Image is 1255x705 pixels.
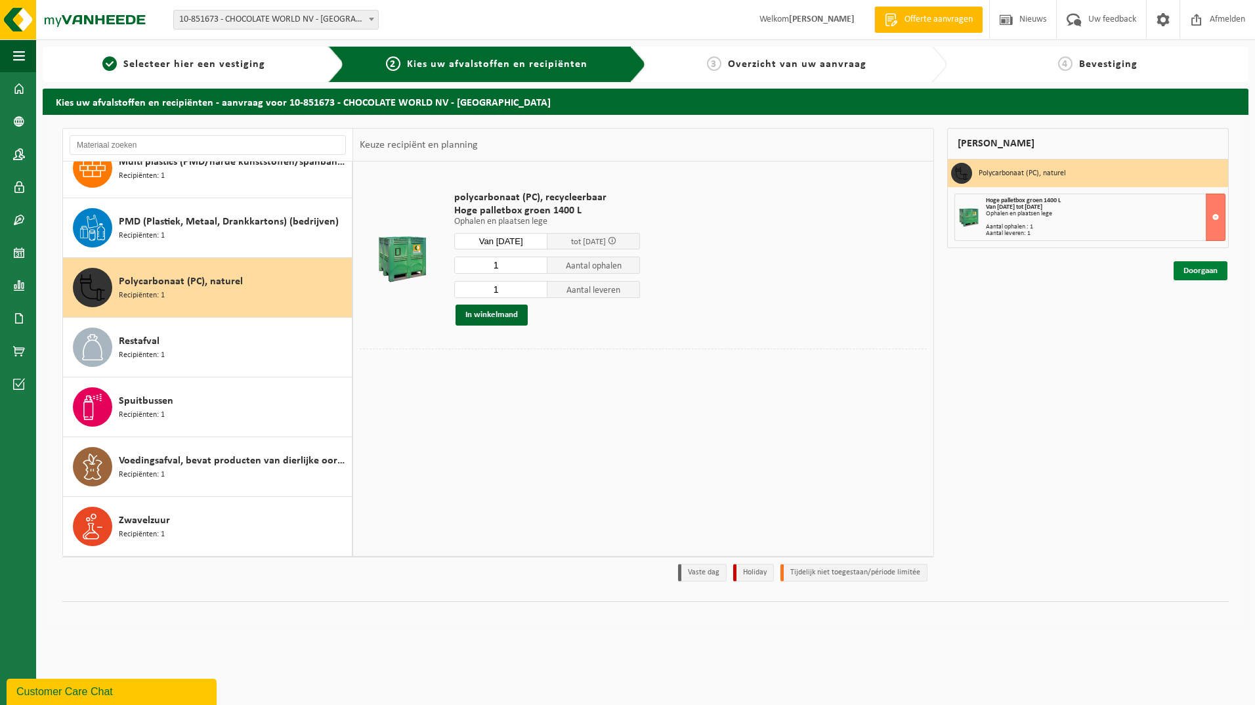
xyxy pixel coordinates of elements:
span: Aantal leveren [547,281,641,298]
div: Keuze recipiënt en planning [353,129,484,161]
span: Kies uw afvalstoffen en recipiënten [407,59,587,70]
iframe: chat widget [7,676,219,705]
span: Spuitbussen [119,393,173,409]
span: Recipiënten: 1 [119,230,165,242]
span: Selecteer hier een vestiging [123,59,265,70]
span: 4 [1058,56,1073,71]
li: Vaste dag [678,564,727,582]
span: Recipiënten: 1 [119,409,165,421]
span: 1 [102,56,117,71]
li: Tijdelijk niet toegestaan/période limitée [780,564,927,582]
span: Polycarbonaat (PC), naturel [119,274,243,289]
span: polycarbonaat (PC), recycleerbaar [454,191,640,204]
strong: Van [DATE] tot [DATE] [986,203,1042,211]
span: Restafval [119,333,160,349]
button: Spuitbussen Recipiënten: 1 [63,377,352,437]
span: Voedingsafval, bevat producten van dierlijke oorsprong, onverpakt, categorie 3 [119,453,349,469]
span: 10-851673 - CHOCOLATE WORLD NV - HOBOKEN [173,10,379,30]
span: Offerte aanvragen [901,13,976,26]
button: Multi plastics (PMD/harde kunststoffen/spanbanden/EPS/folie naturel/folie gemengd) Recipiënten: 1 [63,139,352,198]
span: Recipiënten: 1 [119,528,165,541]
input: Selecteer datum [454,233,547,249]
button: Zwavelzuur Recipiënten: 1 [63,497,352,556]
span: 3 [707,56,721,71]
span: Zwavelzuur [119,513,170,528]
span: Hoge palletbox groen 1400 L [454,204,640,217]
span: 10-851673 - CHOCOLATE WORLD NV - HOBOKEN [174,11,378,29]
strong: [PERSON_NAME] [789,14,855,24]
button: In winkelmand [456,305,528,326]
div: [PERSON_NAME] [947,128,1229,160]
span: Recipiënten: 1 [119,349,165,362]
div: Ophalen en plaatsen lege [986,211,1225,217]
span: Overzicht van uw aanvraag [728,59,866,70]
p: Ophalen en plaatsen lege [454,217,640,226]
span: Multi plastics (PMD/harde kunststoffen/spanbanden/EPS/folie naturel/folie gemengd) [119,154,349,170]
a: Offerte aanvragen [874,7,983,33]
div: Aantal leveren: 1 [986,230,1225,237]
button: Voedingsafval, bevat producten van dierlijke oorsprong, onverpakt, categorie 3 Recipiënten: 1 [63,437,352,497]
button: PMD (Plastiek, Metaal, Drankkartons) (bedrijven) Recipiënten: 1 [63,198,352,258]
button: Polycarbonaat (PC), naturel Recipiënten: 1 [63,258,352,318]
span: Recipiënten: 1 [119,289,165,302]
h2: Kies uw afvalstoffen en recipiënten - aanvraag voor 10-851673 - CHOCOLATE WORLD NV - [GEOGRAPHIC_... [43,89,1248,114]
span: Bevestiging [1079,59,1138,70]
span: 2 [386,56,400,71]
li: Holiday [733,564,774,582]
span: Recipiënten: 1 [119,170,165,182]
span: PMD (Plastiek, Metaal, Drankkartons) (bedrijven) [119,214,339,230]
span: Recipiënten: 1 [119,469,165,481]
a: 1Selecteer hier een vestiging [49,56,318,72]
a: Doorgaan [1174,261,1227,280]
button: Restafval Recipiënten: 1 [63,318,352,377]
span: Aantal ophalen [547,257,641,274]
h3: Polycarbonaat (PC), naturel [979,163,1066,184]
div: Aantal ophalen : 1 [986,224,1225,230]
input: Materiaal zoeken [70,135,346,155]
span: tot [DATE] [571,238,606,246]
span: Hoge palletbox groen 1400 L [986,197,1061,204]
